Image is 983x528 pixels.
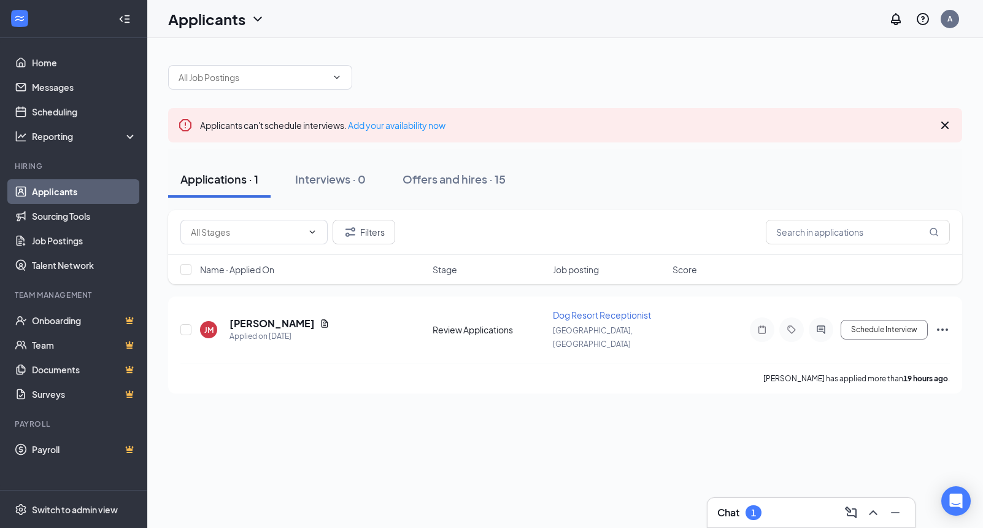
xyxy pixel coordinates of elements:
[751,508,756,518] div: 1
[15,503,27,516] svg: Settings
[866,505,881,520] svg: ChevronUp
[32,50,137,75] a: Home
[32,228,137,253] a: Job Postings
[929,227,939,237] svg: MagnifyingGlass
[348,120,445,131] a: Add your availability now
[938,118,952,133] svg: Cross
[841,503,861,522] button: ComposeMessage
[553,263,599,276] span: Job posting
[307,227,317,237] svg: ChevronDown
[553,326,633,349] span: [GEOGRAPHIC_DATA], [GEOGRAPHIC_DATA]
[191,225,303,239] input: All Stages
[200,120,445,131] span: Applicants can't schedule interviews.
[814,325,828,335] svg: ActiveChat
[295,171,366,187] div: Interviews · 0
[333,220,395,244] button: Filter Filters
[229,330,330,343] div: Applied on [DATE]
[941,486,971,516] div: Open Intercom Messenger
[885,503,905,522] button: Minimize
[916,12,930,26] svg: QuestionInfo
[118,13,131,25] svg: Collapse
[179,71,327,84] input: All Job Postings
[889,12,903,26] svg: Notifications
[32,308,137,333] a: OnboardingCrown
[15,161,134,171] div: Hiring
[32,437,137,462] a: PayrollCrown
[433,263,457,276] span: Stage
[13,12,26,25] svg: WorkstreamLogo
[844,505,858,520] svg: ComposeMessage
[755,325,769,335] svg: Note
[200,263,274,276] span: Name · Applied On
[32,503,118,516] div: Switch to admin view
[32,130,137,142] div: Reporting
[935,322,950,337] svg: Ellipses
[717,506,739,519] h3: Chat
[32,204,137,228] a: Sourcing Tools
[332,72,342,82] svg: ChevronDown
[343,225,358,239] svg: Filter
[15,130,27,142] svg: Analysis
[863,503,883,522] button: ChevronUp
[763,373,950,384] p: [PERSON_NAME] has applied more than .
[168,9,245,29] h1: Applicants
[320,319,330,328] svg: Document
[947,14,952,24] div: A
[403,171,506,187] div: Offers and hires · 15
[32,75,137,99] a: Messages
[178,118,193,133] svg: Error
[204,325,214,335] div: JM
[250,12,265,26] svg: ChevronDown
[841,320,928,340] button: Schedule Interview
[32,357,137,382] a: DocumentsCrown
[32,99,137,124] a: Scheduling
[32,253,137,278] a: Talent Network
[15,290,134,300] div: Team Management
[433,324,545,336] div: Review Applications
[553,309,651,320] span: Dog Resort Receptionist
[766,220,950,244] input: Search in applications
[888,505,903,520] svg: Minimize
[229,317,315,330] h5: [PERSON_NAME]
[180,171,258,187] div: Applications · 1
[784,325,799,335] svg: Tag
[32,333,137,357] a: TeamCrown
[903,374,948,383] b: 19 hours ago
[15,419,134,429] div: Payroll
[673,263,697,276] span: Score
[32,179,137,204] a: Applicants
[32,382,137,406] a: SurveysCrown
